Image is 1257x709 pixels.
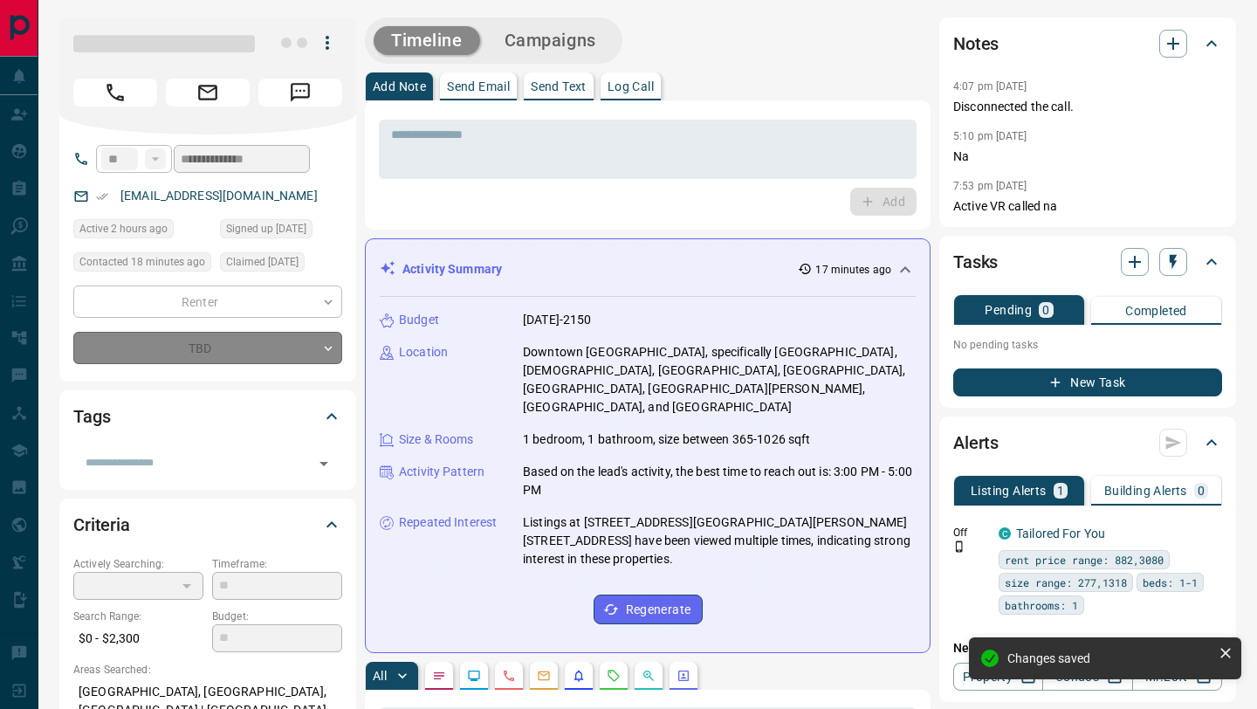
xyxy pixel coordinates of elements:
[531,80,587,93] p: Send Text
[312,451,336,476] button: Open
[79,253,205,271] span: Contacted 18 minutes ago
[1016,527,1105,540] a: Tailored For You
[953,332,1222,358] p: No pending tasks
[73,624,203,653] p: $0 - $2,300
[594,595,703,624] button: Regenerate
[953,80,1027,93] p: 4:07 pm [DATE]
[399,343,448,361] p: Location
[1042,304,1049,316] p: 0
[523,430,810,449] p: 1 bedroom, 1 bathroom, size between 365-1026 sqft
[373,670,387,682] p: All
[96,190,108,203] svg: Email Verified
[523,463,916,499] p: Based on the lead's activity, the best time to reach out is: 3:00 PM - 5:00 PM
[1057,485,1064,497] p: 1
[73,219,211,244] div: Mon Aug 18 2025
[79,220,168,237] span: Active 2 hours ago
[677,669,690,683] svg: Agent Actions
[953,98,1222,116] p: Disconnected the call.
[537,669,551,683] svg: Emails
[1125,305,1187,317] p: Completed
[220,252,342,277] div: Mon Mar 10 2025
[73,332,342,364] div: TBD
[220,219,342,244] div: Sat Feb 22 2025
[953,639,1222,657] p: New Alert:
[399,513,497,532] p: Repeated Interest
[953,130,1027,142] p: 5:10 pm [DATE]
[502,669,516,683] svg: Calls
[73,79,157,107] span: Call
[953,663,1043,691] a: Property
[226,253,299,271] span: Claimed [DATE]
[953,148,1222,166] p: Na
[953,241,1222,283] div: Tasks
[523,513,916,568] p: Listings at [STREET_ADDRESS][GEOGRAPHIC_DATA][PERSON_NAME][STREET_ADDRESS] have been viewed multi...
[166,79,250,107] span: Email
[373,80,426,93] p: Add Note
[73,662,342,678] p: Areas Searched:
[73,609,203,624] p: Search Range:
[1005,596,1078,614] span: bathrooms: 1
[73,511,130,539] h2: Criteria
[953,540,965,553] svg: Push Notification Only
[212,556,342,572] p: Timeframe:
[73,286,342,318] div: Renter
[815,262,891,278] p: 17 minutes ago
[1198,485,1205,497] p: 0
[985,304,1032,316] p: Pending
[607,669,621,683] svg: Requests
[1005,551,1164,568] span: rent price range: 882,3080
[953,368,1222,396] button: New Task
[73,252,211,277] div: Mon Aug 18 2025
[1005,574,1127,591] span: size range: 277,1318
[953,248,998,276] h2: Tasks
[1143,574,1198,591] span: beds: 1-1
[73,403,110,430] h2: Tags
[971,485,1047,497] p: Listing Alerts
[608,80,654,93] p: Log Call
[1104,485,1187,497] p: Building Alerts
[953,525,988,540] p: Off
[432,669,446,683] svg: Notes
[226,220,306,237] span: Signed up [DATE]
[999,527,1011,540] div: condos.ca
[953,197,1222,216] p: Active VR called na
[487,26,614,55] button: Campaigns
[399,463,484,481] p: Activity Pattern
[467,669,481,683] svg: Lead Browsing Activity
[212,609,342,624] p: Budget:
[380,253,916,286] div: Activity Summary17 minutes ago
[399,311,439,329] p: Budget
[953,429,999,457] h2: Alerts
[642,669,656,683] svg: Opportunities
[953,180,1027,192] p: 7:53 pm [DATE]
[402,260,502,279] p: Activity Summary
[572,669,586,683] svg: Listing Alerts
[399,430,474,449] p: Size & Rooms
[73,556,203,572] p: Actively Searching:
[447,80,510,93] p: Send Email
[73,504,342,546] div: Criteria
[523,343,916,416] p: Downtown [GEOGRAPHIC_DATA], specifically [GEOGRAPHIC_DATA], [DEMOGRAPHIC_DATA], [GEOGRAPHIC_DATA]...
[953,23,1222,65] div: Notes
[953,30,999,58] h2: Notes
[120,189,318,203] a: [EMAIL_ADDRESS][DOMAIN_NAME]
[374,26,480,55] button: Timeline
[73,396,342,437] div: Tags
[1007,651,1212,665] div: Changes saved
[258,79,342,107] span: Message
[523,311,591,329] p: [DATE]-2150
[953,422,1222,464] div: Alerts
